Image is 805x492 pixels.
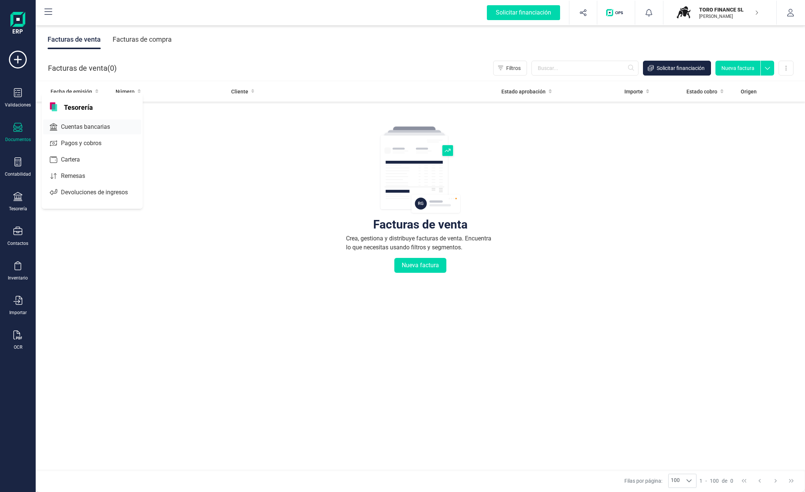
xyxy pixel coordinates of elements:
span: Cliente [231,88,248,95]
button: Solicitar financiación [478,1,569,25]
button: Logo de OPS [602,1,630,25]
span: 1 [699,477,702,485]
span: Cartera [58,155,93,164]
div: Solicitar financiación [487,5,560,20]
div: Inventario [8,275,28,281]
span: 0 [730,477,733,485]
input: Buscar... [531,61,638,76]
div: Crea, gestiona y distribuye facturas de venta. Encuentra lo que necesitas usando filtros y segmen... [346,234,495,252]
div: - [699,477,733,485]
span: 100 [669,474,682,488]
div: Facturas de venta ( ) [48,61,117,76]
p: TORO FINANCE SL [699,6,759,13]
span: Origen [741,88,757,95]
span: Tesorería [59,102,97,111]
div: Validaciones [5,102,31,108]
div: Importar [9,310,27,316]
button: Solicitar financiación [643,61,711,76]
div: Facturas de venta [48,30,101,49]
button: Nueva factura [394,258,446,273]
span: 0 [110,63,114,73]
img: Logo Finanedi [10,12,25,36]
div: Facturas de venta [373,221,468,228]
span: Importe [624,88,643,95]
div: Facturas de compra [113,30,172,49]
span: Estado aprobación [501,88,546,95]
div: Filas por página: [624,474,696,488]
span: Remesas [58,172,98,180]
span: Solicitar financiación [657,64,705,72]
span: Devoluciones de ingresos [58,188,141,197]
div: Contabilidad [5,171,31,177]
span: Estado cobro [686,88,717,95]
span: 100 [710,477,719,485]
span: Fecha de emisión [51,88,92,95]
button: Previous Page [753,474,767,488]
button: Filtros [493,61,527,76]
img: TO [675,4,692,21]
span: de [722,477,727,485]
button: Last Page [784,474,798,488]
button: Nueva factura [715,61,760,76]
img: img-empty-table.svg [379,125,461,215]
button: Next Page [769,474,783,488]
span: Pagos y cobros [58,139,115,148]
img: Logo de OPS [606,9,626,16]
button: TOTORO FINANCE SL[PERSON_NAME] [672,1,767,25]
div: Tesorería [9,206,27,212]
p: [PERSON_NAME] [699,13,759,19]
div: OCR [14,344,22,350]
span: Cuentas bancarias [58,122,123,131]
span: Número [116,88,135,95]
div: Contactos [7,240,28,246]
span: Filtros [506,64,521,72]
button: First Page [737,474,751,488]
div: Documentos [5,137,31,143]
